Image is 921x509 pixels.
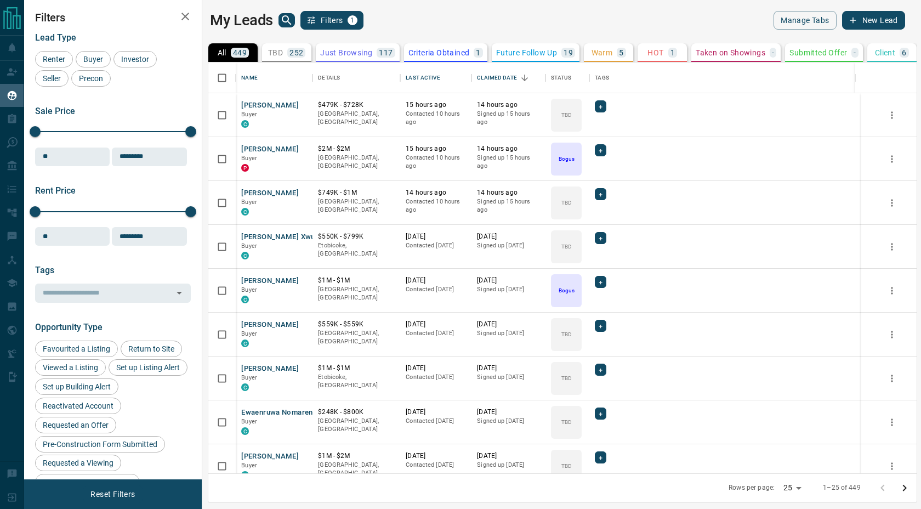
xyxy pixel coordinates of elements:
[408,49,470,56] p: Criteria Obtained
[406,188,466,197] p: 14 hours ago
[35,106,75,116] span: Sale Price
[477,154,540,171] p: Signed up 15 hours ago
[599,320,602,331] span: +
[318,144,395,154] p: $2M - $2M
[477,320,540,329] p: [DATE]
[477,241,540,250] p: Signed up [DATE]
[241,232,315,242] button: [PERSON_NAME] Xwu
[595,63,609,93] div: Tags
[35,322,103,332] span: Opportunity Type
[561,242,572,251] p: TBD
[406,285,466,294] p: Contacted [DATE]
[670,49,675,56] p: 1
[561,199,572,207] p: TBD
[406,110,466,127] p: Contacted 10 hours ago
[241,208,249,216] div: condos.ca
[39,478,136,487] span: Contact an Agent Request
[241,188,299,199] button: [PERSON_NAME]
[561,330,572,338] p: TBD
[599,364,602,375] span: +
[471,63,545,93] div: Claimed Date
[318,417,395,434] p: [GEOGRAPHIC_DATA], [GEOGRAPHIC_DATA]
[406,461,466,470] p: Contacted [DATE]
[241,383,249,391] div: condos.ca
[35,436,165,453] div: Pre-Construction Form Submitted
[349,16,356,24] span: 1
[241,451,299,462] button: [PERSON_NAME]
[599,408,602,419] span: +
[406,154,466,171] p: Contacted 10 hours ago
[696,49,765,56] p: Taken on Showings
[35,378,118,395] div: Set up Building Alert
[241,296,249,303] div: condos.ca
[124,344,178,353] span: Return to Site
[823,483,860,493] p: 1–25 of 449
[477,232,540,241] p: [DATE]
[564,49,573,56] p: 19
[477,63,517,93] div: Claimed Date
[589,63,861,93] div: Tags
[477,373,540,382] p: Signed up [DATE]
[599,145,602,156] span: +
[729,483,775,493] p: Rows per page:
[595,144,606,156] div: +
[545,63,589,93] div: Status
[35,70,69,87] div: Seller
[854,49,856,56] p: -
[39,55,69,64] span: Renter
[320,49,372,56] p: Just Browsing
[477,144,540,154] p: 14 hours ago
[117,55,153,64] span: Investor
[318,329,395,346] p: [GEOGRAPHIC_DATA], [GEOGRAPHIC_DATA]
[241,242,257,250] span: Buyer
[39,401,117,410] span: Reactivated Account
[496,49,557,56] p: Future Follow Up
[35,11,191,24] h2: Filters
[241,155,257,162] span: Buyer
[902,49,906,56] p: 6
[884,370,900,387] button: more
[35,455,121,471] div: Requested a Viewing
[39,344,114,353] span: Favourited a Listing
[789,49,847,56] p: Submitted Offer
[241,418,257,425] span: Buyer
[647,49,663,56] p: HOT
[241,462,257,469] span: Buyer
[595,320,606,332] div: +
[884,458,900,474] button: more
[318,241,395,258] p: Etobicoke, [GEOGRAPHIC_DATA]
[477,461,540,470] p: Signed up [DATE]
[779,480,805,496] div: 25
[884,282,900,299] button: more
[476,49,480,56] p: 1
[241,408,312,418] button: Ewaenruwa Nomaren
[75,74,107,83] span: Precon
[477,329,540,338] p: Signed up [DATE]
[318,408,395,417] p: $248K - $800K
[79,55,107,64] span: Buyer
[774,11,836,30] button: Manage Tabs
[477,364,540,373] p: [DATE]
[884,239,900,255] button: more
[561,374,572,382] p: TBD
[884,414,900,431] button: more
[477,110,540,127] p: Signed up 15 hours ago
[233,49,247,56] p: 449
[39,459,117,467] span: Requested a Viewing
[477,276,540,285] p: [DATE]
[121,341,182,357] div: Return to Site
[241,120,249,128] div: condos.ca
[406,329,466,338] p: Contacted [DATE]
[241,340,249,347] div: condos.ca
[35,474,140,490] div: Contact an Agent Request
[595,364,606,376] div: +
[842,11,905,30] button: New Lead
[241,374,257,381] span: Buyer
[595,276,606,288] div: +
[477,285,540,294] p: Signed up [DATE]
[268,49,283,56] p: TBD
[561,462,572,470] p: TBD
[477,451,540,461] p: [DATE]
[289,49,303,56] p: 252
[599,233,602,244] span: +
